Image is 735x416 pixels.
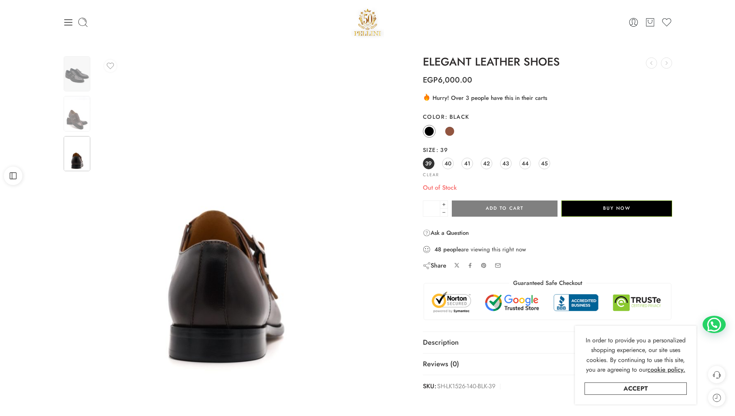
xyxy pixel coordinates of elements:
[423,245,672,254] div: are viewing this right now
[423,381,436,392] strong: SKU:
[561,200,672,217] button: Buy Now
[481,263,487,269] a: Pin on Pinterest
[443,246,461,253] strong: people
[481,158,492,169] a: 42
[423,113,672,121] label: Color
[539,158,550,169] a: 45
[647,365,685,375] a: cookie policy.
[100,56,345,382] img: Pellini_Dec_SH_00743-scaled-1.jpg
[423,74,472,86] bdi: 6,000.00
[437,381,495,392] span: SH-LK1526-140-BLK-39
[495,262,501,269] a: Email to your friends
[645,17,656,28] a: Cart
[500,158,512,169] a: 43
[519,158,531,169] a: 44
[445,113,470,121] span: Black
[64,56,90,91] img: Artboard 2-01
[586,336,686,374] span: In order to provide you a personalized shopping experience, our site uses cookies. By continuing ...
[522,158,529,168] span: 44
[423,261,446,270] div: Share
[444,158,451,168] span: 40
[423,146,672,154] label: Size
[541,158,548,168] span: 45
[585,382,687,395] a: Accept
[64,96,90,131] img: Artboard 2-01
[351,6,384,39] img: Pellini
[454,263,460,268] a: Share on X
[628,17,639,28] a: Login / Register
[423,173,439,177] a: Clear options
[64,136,90,171] img: Artboard 2-01
[423,354,672,375] a: Reviews (0)
[423,74,438,86] span: EGP
[436,146,448,154] span: 39
[423,93,672,102] div: Hurry! Over 3 people have this in their carts
[423,200,440,217] input: Product quantity
[467,263,473,268] a: Share on Facebook
[423,228,469,237] a: Ask a Question
[423,332,672,354] a: Description
[502,158,509,168] span: 43
[423,183,672,193] p: Out of Stock
[464,158,470,168] span: 41
[661,17,672,28] a: Wishlist
[509,279,586,287] legend: Guaranteed Safe Checkout
[483,158,490,168] span: 42
[423,158,434,169] a: 39
[430,291,666,314] img: Trust
[452,200,558,217] button: Add to cart
[425,158,432,168] span: 39
[423,56,672,68] h1: ELEGANT LEATHER SHOES
[461,158,473,169] a: 41
[442,158,454,169] a: 40
[434,246,441,253] strong: 48
[351,6,384,39] a: Pellini -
